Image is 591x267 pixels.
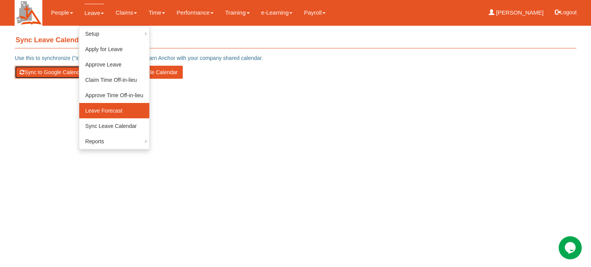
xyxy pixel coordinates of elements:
a: Leave Forecast [79,103,150,118]
a: Time [149,4,165,22]
iframe: chat widget [559,236,583,259]
a: Sync Leave Calendar [79,118,150,134]
a: Claim Time Off-in-lieu [79,72,150,88]
a: Claims [115,4,137,22]
button: Logout [549,3,582,22]
a: Apply for Leave [79,41,150,57]
a: People [51,4,73,22]
a: Reports [79,134,150,149]
a: Approve Time Off-in-lieu [79,88,150,103]
a: Approve Leave [79,57,150,72]
h4: Sync Leave Calendar [15,33,576,48]
a: Leave [85,4,104,22]
a: Performance [177,4,214,22]
a: Setup [79,26,150,41]
a: Training [225,4,250,22]
a: Payroll [304,4,326,22]
p: Use this to synchronize ("sync") all Approved leave in Learn Anchor with your company shared cale... [15,54,576,62]
a: [PERSON_NAME] [489,4,544,22]
button: Sync to Google Calendar [15,66,89,79]
a: e-Learning [261,4,293,22]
